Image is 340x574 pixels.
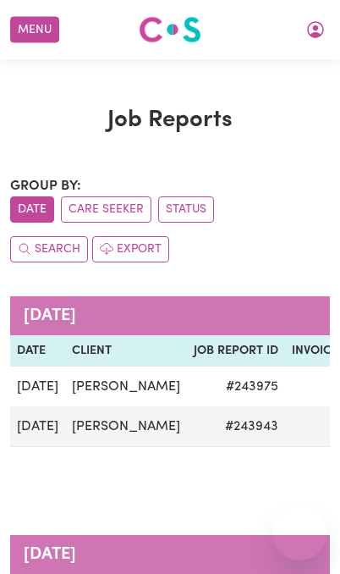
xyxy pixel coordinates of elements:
button: Search [10,236,88,262]
th: Client [65,335,187,367]
td: # 243975 [187,367,285,406]
td: [DATE] [10,367,65,406]
iframe: Button to launch messaging window [272,506,326,560]
td: [DATE] [10,406,65,447]
button: My Account [298,15,333,44]
button: sort invoices by care seeker [61,196,151,223]
td: # 243943 [187,406,285,447]
h1: Job Reports [10,107,330,135]
th: Date [10,335,65,367]
td: [PERSON_NAME] [65,406,187,447]
td: [PERSON_NAME] [65,367,187,406]
span: Group by: [10,179,81,193]
img: Careseekers logo [139,14,201,45]
button: Menu [10,17,59,43]
button: sort invoices by date [10,196,54,223]
button: Export [92,236,169,262]
th: Job Report ID [187,335,285,367]
button: sort invoices by paid status [158,196,214,223]
a: Careseekers logo [139,10,201,49]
